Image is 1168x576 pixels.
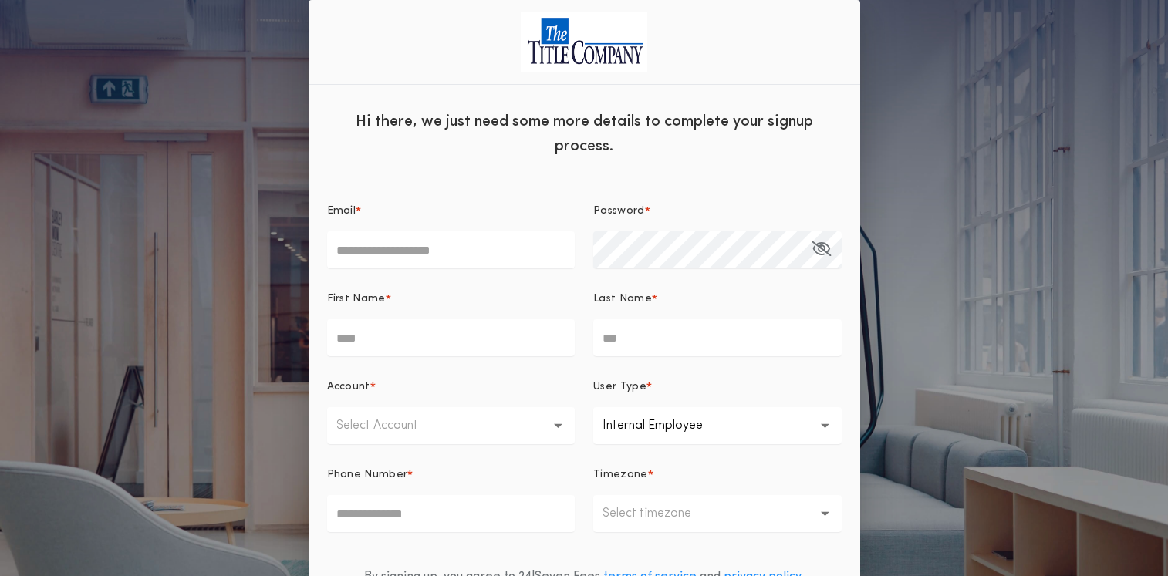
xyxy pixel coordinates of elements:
[593,379,646,395] p: User Type
[327,319,576,356] input: First Name*
[812,231,831,268] button: Password*
[593,319,842,356] input: Last Name*
[593,291,652,307] p: Last Name
[336,416,443,435] p: Select Account
[603,416,727,435] p: Internal Employee
[593,495,842,532] button: Select timezone
[309,97,860,167] div: Hi there, we just need some more details to complete your signup process.
[603,504,716,523] p: Select timezone
[327,231,576,268] input: Email*
[327,291,386,307] p: First Name
[327,379,370,395] p: Account
[593,204,645,219] p: Password
[521,12,647,72] img: logo
[593,407,842,444] button: Internal Employee
[327,467,408,483] p: Phone Number
[327,407,576,444] button: Select Account
[593,231,842,268] input: Password*
[327,204,356,219] p: Email
[327,495,576,532] input: Phone Number*
[593,467,648,483] p: Timezone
